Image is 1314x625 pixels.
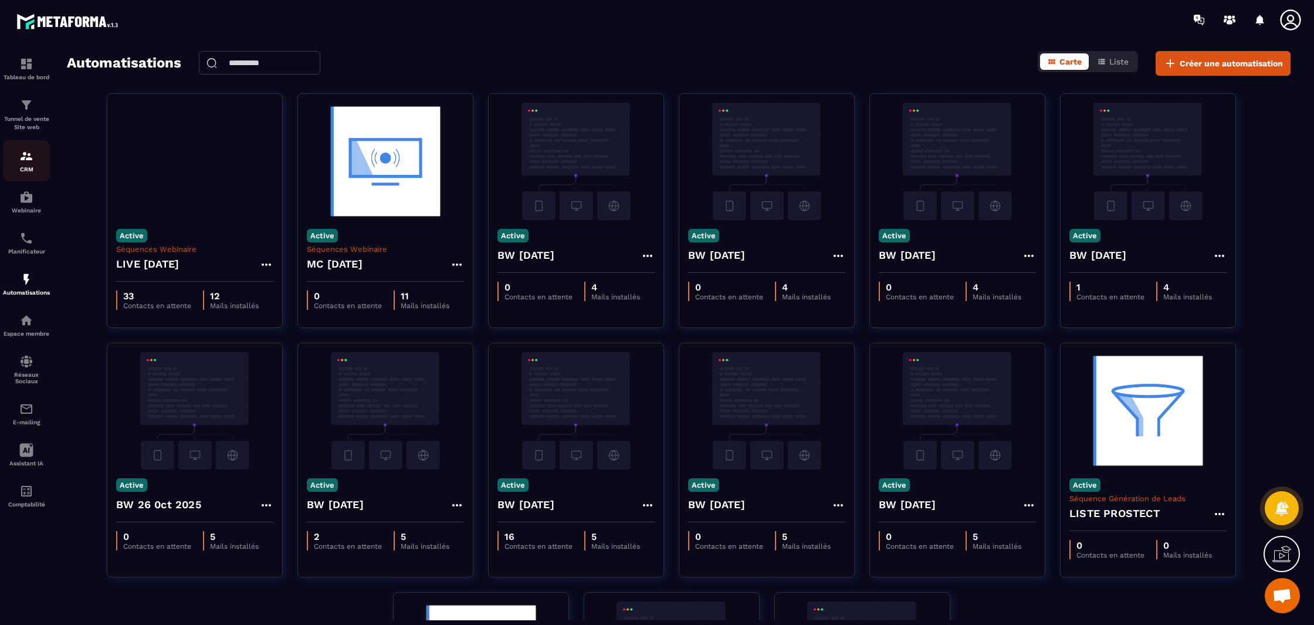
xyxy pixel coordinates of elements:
p: Réseaux Sociaux [3,371,50,384]
img: automations [19,190,33,204]
h4: LIVE [DATE] [116,256,179,272]
img: automation-background [879,352,1036,469]
h4: BW [DATE] [879,247,936,263]
img: formation [19,57,33,71]
p: 0 [504,282,573,293]
span: Carte [1059,57,1082,66]
h4: BW [DATE] [497,247,554,263]
p: Active [688,478,719,492]
h4: BW [DATE] [688,247,745,263]
p: 0 [886,531,954,542]
a: automationsautomationsAutomatisations [3,263,50,305]
a: automationsautomationsEspace membre [3,305,50,346]
a: formationformationCRM [3,140,50,181]
p: Contacts en attente [123,302,191,310]
p: 5 [591,531,640,542]
p: Contacts en attente [695,542,763,550]
img: automation-background [688,103,845,220]
p: Tunnel de vente Site web [3,115,50,131]
p: Active [1069,229,1100,242]
img: automation-background [688,352,845,469]
p: Mails installés [973,542,1021,550]
h4: BW [DATE] [497,496,554,513]
img: automation-background [116,103,273,220]
p: Contacts en attente [314,542,382,550]
p: Mails installés [1163,551,1212,559]
button: Créer une automatisation [1156,51,1291,76]
img: automation-background [879,103,1036,220]
button: Liste [1090,53,1136,70]
p: 4 [1163,282,1212,293]
p: 4 [591,282,640,293]
p: 0 [123,531,191,542]
p: 2 [314,531,382,542]
div: Ouvrir le chat [1265,578,1300,613]
p: Mails installés [210,302,259,310]
p: 5 [782,531,831,542]
p: 5 [210,531,259,542]
a: accountantaccountantComptabilité [3,475,50,516]
p: 5 [973,531,1021,542]
p: Mails installés [782,542,831,550]
p: Comptabilité [3,501,50,508]
a: automationsautomationsWebinaire [3,181,50,222]
h4: BW 26 0ct 2025 [116,496,201,513]
p: Active [307,229,338,242]
h4: MC [DATE] [307,256,363,272]
p: Active [1069,478,1100,492]
p: 4 [973,282,1021,293]
p: Automatisations [3,289,50,296]
p: Active [497,478,529,492]
p: 0 [314,290,382,302]
p: 0 [1076,540,1144,551]
p: 33 [123,290,191,302]
p: Active [879,229,910,242]
p: Active [497,229,529,242]
p: Contacts en attente [886,542,954,550]
img: automation-background [116,352,273,469]
img: automation-background [497,352,655,469]
img: automations [19,313,33,327]
p: 16 [504,531,573,542]
p: Mails installés [1163,293,1212,301]
a: emailemailE-mailing [3,393,50,434]
img: automations [19,272,33,286]
img: scheduler [19,231,33,245]
img: formation [19,149,33,163]
p: Planificateur [3,248,50,255]
h4: BW [DATE] [879,496,936,513]
p: Contacts en attente [695,293,763,301]
img: automation-background [307,103,464,220]
img: social-network [19,354,33,369]
p: Mails installés [210,542,259,550]
p: Active [116,478,147,492]
p: Mails installés [401,542,449,550]
p: Tableau de bord [3,74,50,80]
p: Active [307,478,338,492]
h4: LISTE PROSTECT [1069,505,1160,522]
img: formation [19,98,33,112]
p: 11 [401,290,449,302]
p: E-mailing [3,419,50,425]
a: schedulerschedulerPlanificateur [3,222,50,263]
img: accountant [19,484,33,498]
img: email [19,402,33,416]
p: Mails installés [973,293,1021,301]
h4: BW [DATE] [307,496,364,513]
p: Séquences Webinaire [116,245,273,254]
p: 0 [886,282,954,293]
button: Carte [1040,53,1089,70]
img: automation-background [307,352,464,469]
h2: Automatisations [67,51,181,76]
p: 4 [782,282,831,293]
p: Contacts en attente [123,542,191,550]
p: Séquences Webinaire [307,245,464,254]
p: Contacts en attente [504,293,573,301]
p: Active [879,478,910,492]
p: Séquence Génération de Leads [1069,494,1227,503]
a: Assistant IA [3,434,50,475]
p: Contacts en attente [504,542,573,550]
img: automation-background [497,103,655,220]
p: 0 [695,282,763,293]
img: automation-background [1069,352,1227,469]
